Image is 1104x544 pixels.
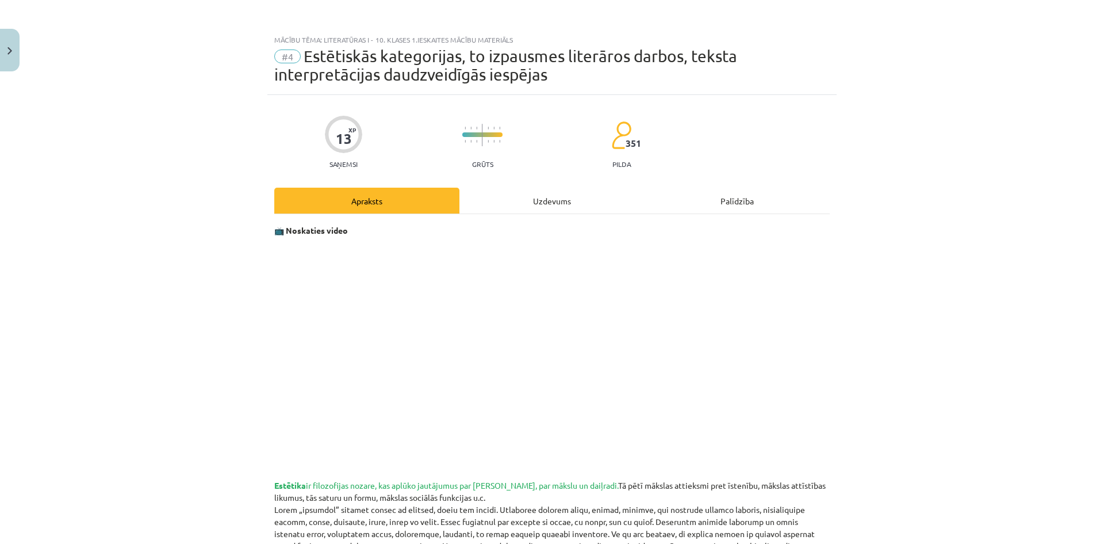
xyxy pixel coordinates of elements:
[488,140,489,143] img: icon-short-line-57e1e144782c952c97e751825c79c345078a6d821885a25fce030b3d8c18986b.svg
[7,47,12,55] img: icon-close-lesson-0947bae3869378f0d4975bcd49f059093ad1ed9edebbc8119c70593378902aed.svg
[645,188,830,214] div: Palīdzība
[274,225,348,235] strong: 📺 Noskaties video
[274,188,459,214] div: Apraksts
[325,160,362,168] p: Saņemsi
[274,47,737,84] span: Estētiskās kategorijas, to izpausmes literāros darbos, teksta interpretācijas daudzveidīgās iespējas
[274,480,306,490] strong: Estētika
[612,160,631,168] p: pilda
[493,140,494,143] img: icon-short-line-57e1e144782c952c97e751825c79c345078a6d821885a25fce030b3d8c18986b.svg
[465,140,466,143] img: icon-short-line-57e1e144782c952c97e751825c79c345078a6d821885a25fce030b3d8c18986b.svg
[499,140,500,143] img: icon-short-line-57e1e144782c952c97e751825c79c345078a6d821885a25fce030b3d8c18986b.svg
[274,36,830,44] div: Mācību tēma: Literatūras i - 10. klases 1.ieskaites mācību materiāls
[476,127,477,130] img: icon-short-line-57e1e144782c952c97e751825c79c345078a6d821885a25fce030b3d8c18986b.svg
[465,127,466,130] img: icon-short-line-57e1e144782c952c97e751825c79c345078a6d821885a25fce030b3d8c18986b.svg
[336,131,352,147] div: 13
[274,50,301,63] span: #4
[348,127,356,133] span: XP
[470,140,471,143] img: icon-short-line-57e1e144782c952c97e751825c79c345078a6d821885a25fce030b3d8c18986b.svg
[493,127,494,130] img: icon-short-line-57e1e144782c952c97e751825c79c345078a6d821885a25fce030b3d8c18986b.svg
[488,127,489,130] img: icon-short-line-57e1e144782c952c97e751825c79c345078a6d821885a25fce030b3d8c18986b.svg
[472,160,493,168] p: Grūts
[626,138,641,149] span: 351
[476,140,477,143] img: icon-short-line-57e1e144782c952c97e751825c79c345078a6d821885a25fce030b3d8c18986b.svg
[499,127,500,130] img: icon-short-line-57e1e144782c952c97e751825c79c345078a6d821885a25fce030b3d8c18986b.svg
[459,188,645,214] div: Uzdevums
[470,127,471,130] img: icon-short-line-57e1e144782c952c97e751825c79c345078a6d821885a25fce030b3d8c18986b.svg
[611,121,631,150] img: students-c634bb4e5e11cddfef0936a35e636f08e4e9abd3cc4e673bd6f9a4125e45ecb1.svg
[274,480,618,490] span: ir filozofijas nozare, kas aplūko jautājumus par [PERSON_NAME], par mākslu un daiļradi.
[482,124,483,146] img: icon-long-line-d9ea69661e0d244f92f715978eff75569469978d946b2353a9bb055b3ed8787d.svg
